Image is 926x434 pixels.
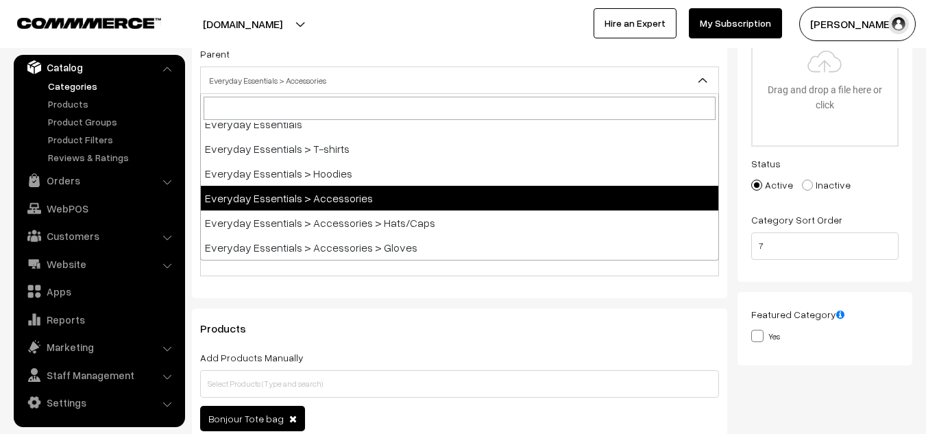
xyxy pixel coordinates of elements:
span: Everyday Essentials > Accessories [200,67,719,94]
a: Staff Management [17,363,180,387]
img: COMMMERCE [17,18,161,28]
span: Bonjour Tote bag [208,413,284,424]
a: Website [17,252,180,276]
span: Everyday Essentials > Accessories [201,69,718,93]
a: Reviews & Ratings [45,150,180,165]
a: Orders [17,168,180,193]
a: Settings [17,390,180,415]
li: Everyday Essentials > Accessories > Hats/Caps [201,210,718,235]
a: WebPOS [17,196,180,221]
button: [PERSON_NAME] [799,7,916,41]
li: Everyday Essentials [201,112,718,136]
input: Select Products (Type and search) [200,370,719,398]
label: Add Products Manually [200,350,304,365]
a: Catalog [17,55,180,80]
label: Active [751,178,793,192]
a: Product Filters [45,132,180,147]
label: Parent [200,47,230,61]
li: Everyday Essentials > Hoodies [201,161,718,186]
a: My Subscription [689,8,782,38]
a: Customers [17,224,180,248]
label: Category Sort Order [751,213,842,227]
label: Inactive [802,178,851,192]
span: Products [200,322,263,335]
a: Hire an Expert [594,8,677,38]
a: COMMMERCE [17,14,137,30]
li: Everyday Essentials > T-shirts [201,136,718,161]
input: Enter Number [751,232,899,260]
li: Everyday Essentials > Accessories [201,186,718,210]
a: Marketing [17,335,180,359]
a: Product Groups [45,114,180,129]
label: Status [751,156,781,171]
a: Reports [17,307,180,332]
label: Featured Category [751,307,844,322]
li: Everyday Essentials > Accessories > Gloves [201,235,718,260]
a: Categories [45,79,180,93]
a: Apps [17,279,180,304]
button: [DOMAIN_NAME] [155,7,330,41]
label: Yes [751,328,780,343]
img: user [888,14,909,34]
a: Products [45,97,180,111]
